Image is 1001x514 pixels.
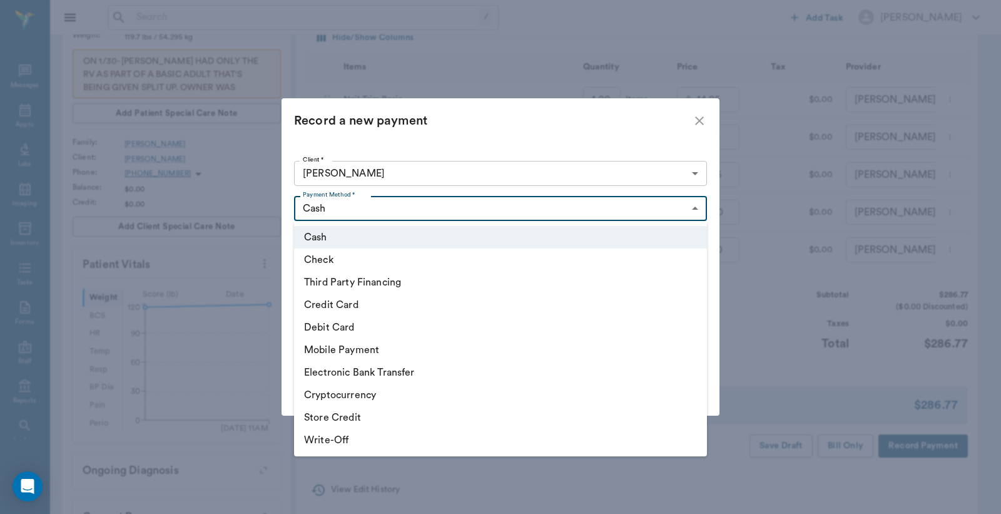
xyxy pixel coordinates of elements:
li: Write-Off [294,429,707,451]
li: Credit Card [294,294,707,316]
li: Third Party Financing [294,271,707,294]
li: Cryptocurrency [294,384,707,406]
li: Mobile Payment [294,339,707,361]
li: Debit Card [294,316,707,339]
li: Electronic Bank Transfer [294,361,707,384]
li: Store Credit [294,406,707,429]
li: Cash [294,226,707,249]
li: Check [294,249,707,271]
div: Open Intercom Messenger [13,471,43,501]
